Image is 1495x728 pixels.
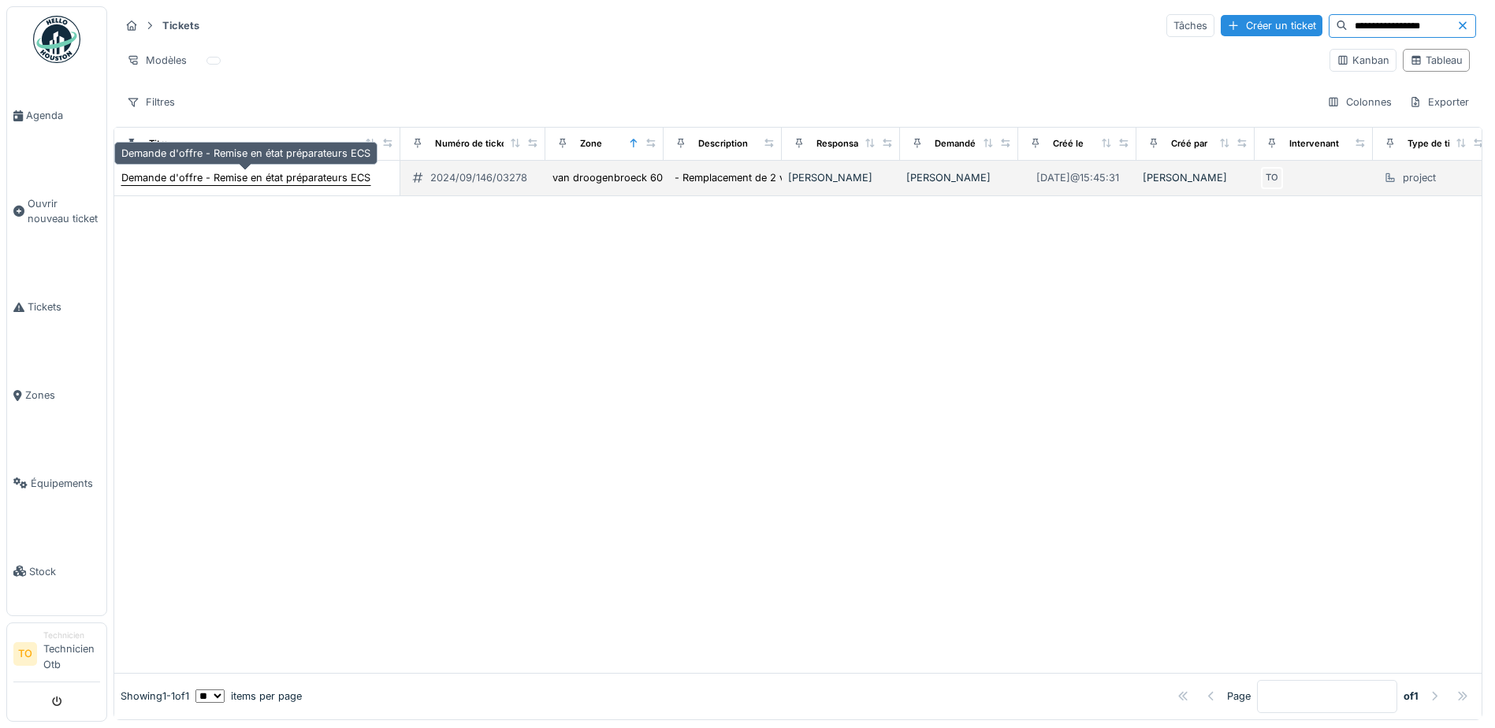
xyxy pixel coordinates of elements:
[1289,137,1339,150] div: Intervenant
[1404,689,1419,704] strong: of 1
[156,18,206,33] strong: Tickets
[121,170,370,185] div: Demande d'offre - Remise en état préparateurs ECS
[1143,170,1248,185] div: [PERSON_NAME]
[25,388,100,403] span: Zones
[935,137,991,150] div: Demandé par
[43,630,100,641] div: Technicien
[1053,137,1084,150] div: Créé le
[7,263,106,351] a: Tickets
[788,170,894,185] div: [PERSON_NAME]
[114,142,377,165] div: Demande d'offre - Remise en état préparateurs ECS
[1403,170,1436,185] div: project
[552,170,772,185] div: van droogenbroeck 60-62 / helmet 339 - site
[13,630,100,682] a: TO TechnicienTechnicien Otb
[120,91,182,113] div: Filtres
[120,49,194,72] div: Modèles
[1402,91,1476,113] div: Exporter
[7,160,106,263] a: Ouvrir nouveau ticket
[7,351,106,440] a: Zones
[816,137,872,150] div: Responsable
[28,196,100,226] span: Ouvrir nouveau ticket
[195,689,302,704] div: items per page
[430,170,527,185] div: 2024/09/146/03278
[906,170,1012,185] div: [PERSON_NAME]
[580,137,602,150] div: Zone
[29,564,100,579] span: Stock
[698,137,748,150] div: Description
[675,170,921,185] div: - Remplacement de 2 vannes motorisées - Nettoy...
[7,527,106,615] a: Stock
[1408,137,1469,150] div: Type de ticket
[149,137,169,150] div: Titre
[26,108,100,123] span: Agenda
[1227,689,1251,704] div: Page
[1410,53,1463,68] div: Tableau
[43,630,100,678] li: Technicien Otb
[1221,15,1322,36] div: Créer un ticket
[1171,137,1207,150] div: Créé par
[435,137,510,150] div: Numéro de ticket
[121,689,189,704] div: Showing 1 - 1 of 1
[33,16,80,63] img: Badge_color-CXgf-gQk.svg
[1261,167,1283,189] div: TO
[28,299,100,314] span: Tickets
[13,642,37,666] li: TO
[1337,53,1389,68] div: Kanban
[7,439,106,527] a: Équipements
[31,476,100,491] span: Équipements
[1036,170,1119,185] div: [DATE] @ 15:45:31
[7,72,106,160] a: Agenda
[1166,14,1214,37] div: Tâches
[1320,91,1399,113] div: Colonnes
